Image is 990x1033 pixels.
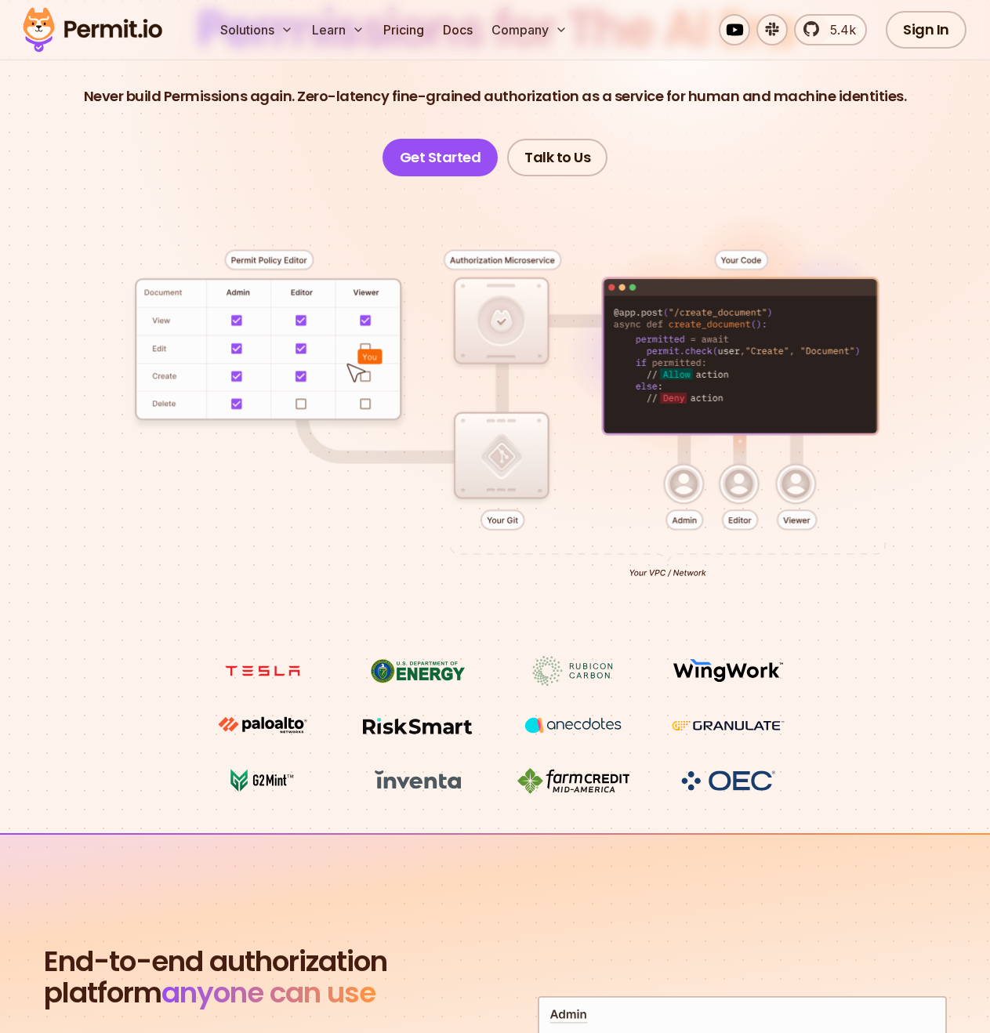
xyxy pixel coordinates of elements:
[669,656,787,686] img: Wingwork
[204,711,321,739] img: paloalto
[359,656,477,686] img: US department of energy
[821,20,856,39] span: 5.4k
[514,766,632,796] img: Farm Credit
[507,139,607,176] a: Talk to Us
[678,768,778,793] img: OEC
[377,14,430,45] a: Pricing
[514,656,632,686] img: Rubicon
[383,139,499,176] a: Get Started
[306,14,371,45] button: Learn
[886,11,966,49] a: Sign In
[514,711,632,740] img: vega
[204,766,321,796] img: G2mint
[161,973,375,1013] span: anyone can use
[359,766,477,794] img: inventa
[485,14,574,45] button: Company
[84,85,907,107] p: Never build Permissions again. Zero-latency fine-grained authorization as a service for human and...
[214,14,299,45] button: Solutions
[204,656,321,686] img: tesla
[44,946,387,1009] h2: platform
[794,14,867,45] a: 5.4k
[359,711,477,741] img: Risksmart
[16,3,169,56] img: Permit logo
[669,711,787,741] img: Granulate
[44,946,387,977] span: End-to-end authorization
[437,14,479,45] a: Docs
